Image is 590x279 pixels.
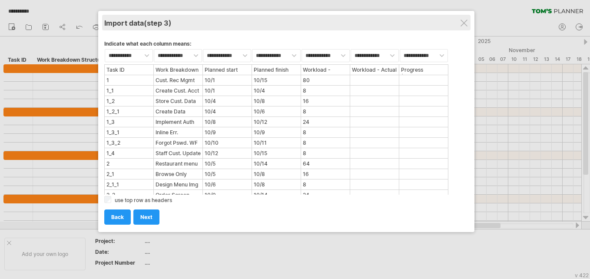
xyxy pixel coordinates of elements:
[302,159,349,168] div: 64
[302,86,349,95] div: 8
[203,76,251,85] div: 10/1
[203,190,251,199] div: 10/9
[105,96,153,106] div: 1_2
[105,107,153,116] div: 1_2_1
[252,86,300,95] div: 10/4
[252,159,300,168] div: 10/14
[203,149,251,158] div: 10/12
[252,180,300,189] div: 10/8
[252,65,300,74] div: Planned finish
[105,190,153,199] div: 2_2
[302,149,349,158] div: 8
[154,138,202,147] div: Forgot Pswd. WF
[203,86,251,95] div: 10/1
[203,96,251,106] div: 10/4
[252,138,300,147] div: 10/11
[104,209,131,225] a: back
[154,159,202,168] div: Restaurant menu
[105,86,153,95] div: 1_1
[302,138,349,147] div: 8
[154,96,202,106] div: Store Cust. Data
[105,65,153,74] div: Task ID
[252,149,300,158] div: 10/15
[302,169,349,179] div: 16
[203,65,251,74] div: Planned start
[302,128,349,137] div: 8
[105,180,153,189] div: 2_1_1
[203,117,251,126] div: 10/8
[133,209,159,225] a: next
[252,190,300,199] div: 10/14
[104,15,468,30] div: Import data
[154,117,202,126] div: Implement Auth
[105,128,153,137] div: 1_3_1
[105,149,153,158] div: 1_4
[203,128,251,137] div: 10/9
[203,169,251,179] div: 10/5
[140,214,152,220] span: next
[154,86,202,95] div: Create Cust. Acct
[302,117,349,126] div: 24
[154,76,202,85] div: Cust. Rec Mgmt
[154,149,202,158] div: Staff Cust. Update
[104,40,468,49] div: Indicate what each column means:
[203,107,251,116] div: 10/4
[302,65,349,74] div: Workload - Planned
[252,107,300,116] div: 10/6
[252,76,300,85] div: 10/15
[302,107,349,116] div: 8
[252,169,300,179] div: 10/8
[203,138,251,147] div: 10/10
[154,180,202,189] div: Design Menu Img
[252,117,300,126] div: 10/12
[252,128,300,137] div: 10/9
[111,214,124,220] span: back
[302,180,349,189] div: 8
[302,76,349,85] div: 80
[203,159,251,168] div: 10/5
[302,190,349,199] div: 24
[115,197,172,203] label: use top row as headers
[105,117,153,126] div: 1_3
[203,180,251,189] div: 10/6
[105,76,153,85] div: 1
[154,190,202,199] div: Order Screen Menu
[302,96,349,106] div: 16
[252,96,300,106] div: 10/8
[105,159,153,168] div: 2
[154,65,202,74] div: Work Breakdown Structure
[105,169,153,179] div: 2_1
[351,65,398,74] div: Workload - Actual
[144,19,172,27] span: (step 3)
[105,138,153,147] div: 1_3_2
[154,169,202,179] div: Browse Only Menu
[400,65,447,74] div: Progress (%complete)
[154,128,202,137] div: Inline Err. Handling
[154,107,202,116] div: Create Data Tables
